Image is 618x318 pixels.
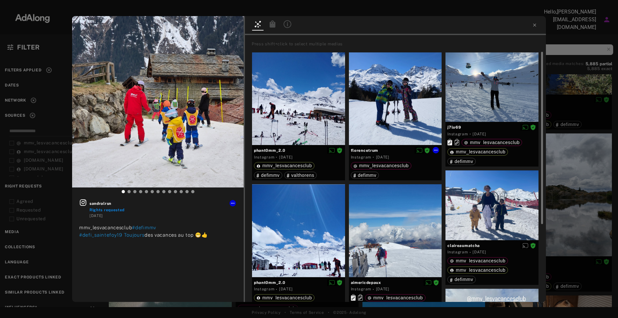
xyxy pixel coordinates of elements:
div: Instagram [447,131,468,137]
button: Disable diffusion on this media [424,279,433,286]
span: aimericdepaux [351,280,440,286]
div: Widget de chat [586,287,618,318]
div: mmv_lesvacancesclub [450,268,505,272]
time: 2025-03-04T21:29:49.000Z [376,155,389,159]
span: Rights agreed [337,280,342,285]
iframe: Chat Widget [586,287,618,318]
div: defimmv [450,159,473,164]
img: INS_DIgq3WrsKCD_0 [72,16,244,187]
time: 2025-04-22T07:40:33.000Z [279,155,293,159]
span: sandralrsn [89,201,237,206]
svg: Exact products linked [351,294,356,301]
time: 2025-03-11T15:42:47.000Z [376,287,389,291]
div: mmv_lesvacancesclub [353,163,409,168]
span: · [373,155,374,160]
svg: Similar products linked [454,139,459,145]
span: defimmv [454,159,473,164]
button: Disable diffusion on this media [327,279,337,286]
div: Instagram [351,154,371,160]
span: Rights requested [89,208,125,212]
div: mmv_lesvacancesclub [368,295,423,300]
span: mmv_lesvacancesclub [470,140,520,145]
div: valthorens [287,173,314,177]
span: j7lo69 [447,124,537,130]
span: defimmv [261,173,280,178]
span: mmv_lesvacancesclub [262,163,312,168]
span: · [373,287,374,292]
div: mmv_lesvacancesclub [450,259,505,263]
div: Instagram [351,286,371,292]
button: Disable diffusion on this media [327,147,337,154]
span: · [276,155,277,160]
span: mmv_lesvacancesclub [456,258,505,263]
div: Press shift+click to select multiple medias [252,41,544,47]
span: phant0mm_2.0 [254,280,343,286]
div: Instagram [254,286,274,292]
div: Instagram [447,249,468,255]
time: 2025-04-22T07:40:33.000Z [279,287,293,291]
time: 2025-04-10T07:14:05.000Z [473,250,486,254]
span: mmv_lesvacancesclub [359,163,409,168]
div: defimmv [353,173,377,177]
span: · [276,287,277,292]
button: Disable diffusion on this media [520,124,530,131]
div: mmv_lesvacancesclub [257,295,312,300]
span: defimmv [454,277,473,282]
span: Rights agreed [337,148,342,152]
span: Rights agreed [530,125,536,129]
span: · [470,132,471,137]
div: Instagram [254,154,274,160]
span: #defi_saintefoy19 Toujours [79,232,145,238]
svg: Similar products linked [358,294,363,301]
span: des vacances au top 😁👍 [145,232,208,238]
span: Rights agreed [530,243,536,248]
span: defimmv [358,173,377,178]
div: defimmv [257,173,280,177]
span: florencetrum [351,148,440,153]
button: Enable diffusion on this media [520,242,530,249]
span: · [470,250,471,255]
div: mmv_lesvacancesclub [464,140,520,145]
span: mmv_lesvacancesclub [456,268,505,273]
time: 2025-01-03T12:33:52.000Z [473,132,486,136]
div: mmv_lesvacancesclub [257,163,312,168]
span: mmv_lesvacancesclub [262,295,312,300]
span: Rights agreed [424,148,430,152]
span: phant0mm_2.0 [254,148,343,153]
span: Rights agreed [433,280,439,285]
svg: Exact products linked [447,139,452,145]
span: valthorens [291,173,314,178]
span: #defimmv [132,225,156,230]
span: claireaumatcha [447,243,537,249]
div: defimmv [450,277,473,282]
div: mmv_lesvacancesclub [450,150,505,154]
span: mmv_lesvacancesclub [456,149,505,154]
span: mmv_lesvacancesclub [373,295,423,300]
span: mmv_lesvacancesclub [79,225,132,230]
time: 2025-04-16T14:16:06.000Z [89,214,103,218]
button: Disable diffusion on this media [415,147,424,154]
